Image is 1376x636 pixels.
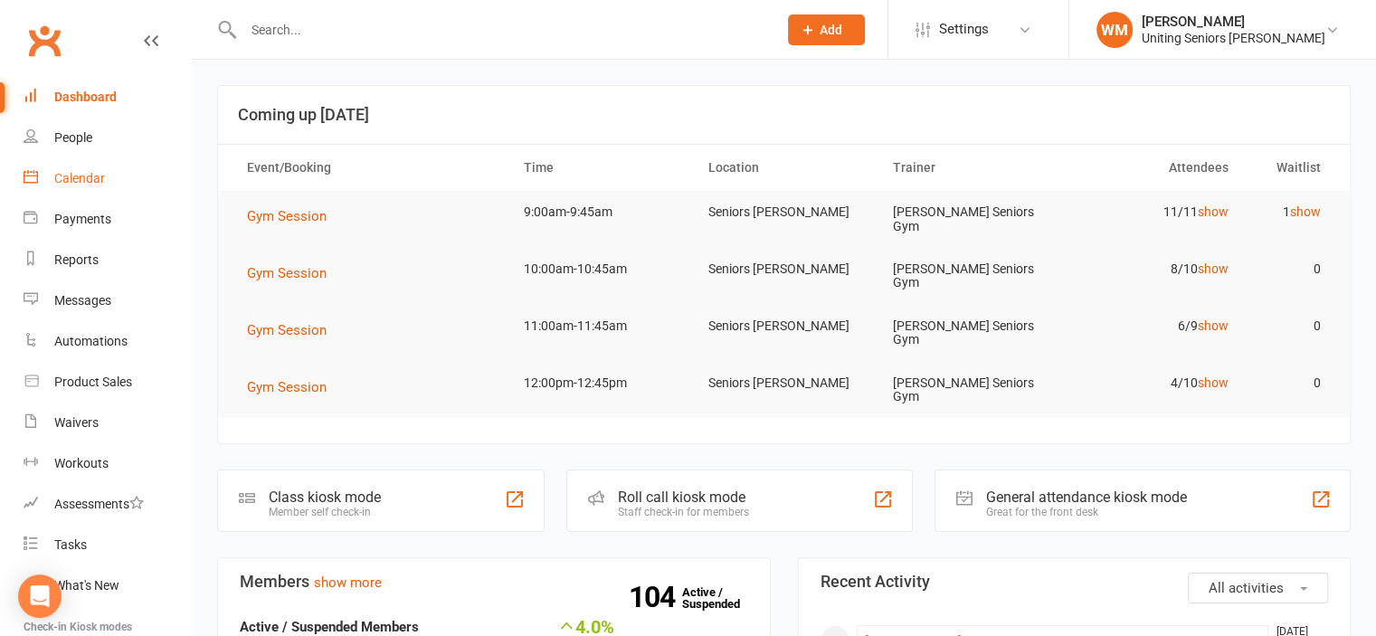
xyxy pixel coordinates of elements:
[1096,12,1133,48] div: WM
[240,573,748,591] h3: Members
[547,616,614,636] div: 4.0%
[1188,573,1328,603] button: All activities
[247,379,327,395] span: Gym Session
[876,191,1060,248] td: [PERSON_NAME] Seniors Gym
[788,14,865,45] button: Add
[876,305,1060,362] td: [PERSON_NAME] Seniors Gym
[238,106,1330,124] h3: Coming up [DATE]
[508,191,692,233] td: 9:00am-9:45am
[692,191,877,233] td: Seniors [PERSON_NAME]
[22,18,67,63] a: Clubworx
[1198,375,1229,390] a: show
[247,376,339,398] button: Gym Session
[508,145,692,191] th: Time
[1142,14,1325,30] div: [PERSON_NAME]
[247,208,327,224] span: Gym Session
[54,334,128,348] div: Automations
[24,118,191,158] a: People
[508,305,692,347] td: 11:00am-11:45am
[986,489,1187,506] div: General attendance kiosk mode
[24,484,191,525] a: Assessments
[986,506,1187,518] div: Great for the front desk
[692,145,877,191] th: Location
[1245,145,1337,191] th: Waitlist
[24,280,191,321] a: Messages
[54,252,99,267] div: Reports
[1245,362,1337,404] td: 0
[1060,248,1245,290] td: 8/10
[54,90,117,104] div: Dashboard
[1198,261,1229,276] a: show
[1060,145,1245,191] th: Attendees
[231,145,508,191] th: Event/Booking
[54,375,132,389] div: Product Sales
[54,415,99,430] div: Waivers
[54,578,119,593] div: What's New
[54,293,111,308] div: Messages
[18,574,62,618] div: Open Intercom Messenger
[54,497,144,511] div: Assessments
[24,565,191,606] a: What's New
[54,212,111,226] div: Payments
[247,319,339,341] button: Gym Session
[314,574,382,591] a: show more
[1060,305,1245,347] td: 6/9
[1245,305,1337,347] td: 0
[24,525,191,565] a: Tasks
[269,489,381,506] div: Class kiosk mode
[238,17,764,43] input: Search...
[876,362,1060,419] td: [PERSON_NAME] Seniors Gym
[939,9,989,50] span: Settings
[692,305,877,347] td: Seniors [PERSON_NAME]
[820,23,842,37] span: Add
[24,158,191,199] a: Calendar
[269,506,381,518] div: Member self check-in
[1060,191,1245,233] td: 11/11
[24,240,191,280] a: Reports
[618,506,749,518] div: Staff check-in for members
[24,362,191,403] a: Product Sales
[240,619,419,635] strong: Active / Suspended Members
[247,322,327,338] span: Gym Session
[692,362,877,404] td: Seniors [PERSON_NAME]
[1060,362,1245,404] td: 4/10
[876,248,1060,305] td: [PERSON_NAME] Seniors Gym
[54,537,87,552] div: Tasks
[1245,248,1337,290] td: 0
[1198,204,1229,219] a: show
[24,443,191,484] a: Workouts
[876,145,1060,191] th: Trainer
[508,362,692,404] td: 12:00pm-12:45pm
[54,171,105,185] div: Calendar
[682,573,762,623] a: 104Active / Suspended
[508,248,692,290] td: 10:00am-10:45am
[1142,30,1325,46] div: Uniting Seniors [PERSON_NAME]
[54,456,109,470] div: Workouts
[54,130,92,145] div: People
[24,321,191,362] a: Automations
[692,248,877,290] td: Seniors [PERSON_NAME]
[247,265,327,281] span: Gym Session
[1209,580,1284,596] span: All activities
[1198,318,1229,333] a: show
[247,262,339,284] button: Gym Session
[24,77,191,118] a: Dashboard
[247,205,339,227] button: Gym Session
[618,489,749,506] div: Roll call kiosk mode
[24,199,191,240] a: Payments
[821,573,1329,591] h3: Recent Activity
[629,584,682,611] strong: 104
[24,403,191,443] a: Waivers
[1290,204,1321,219] a: show
[1245,191,1337,233] td: 1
